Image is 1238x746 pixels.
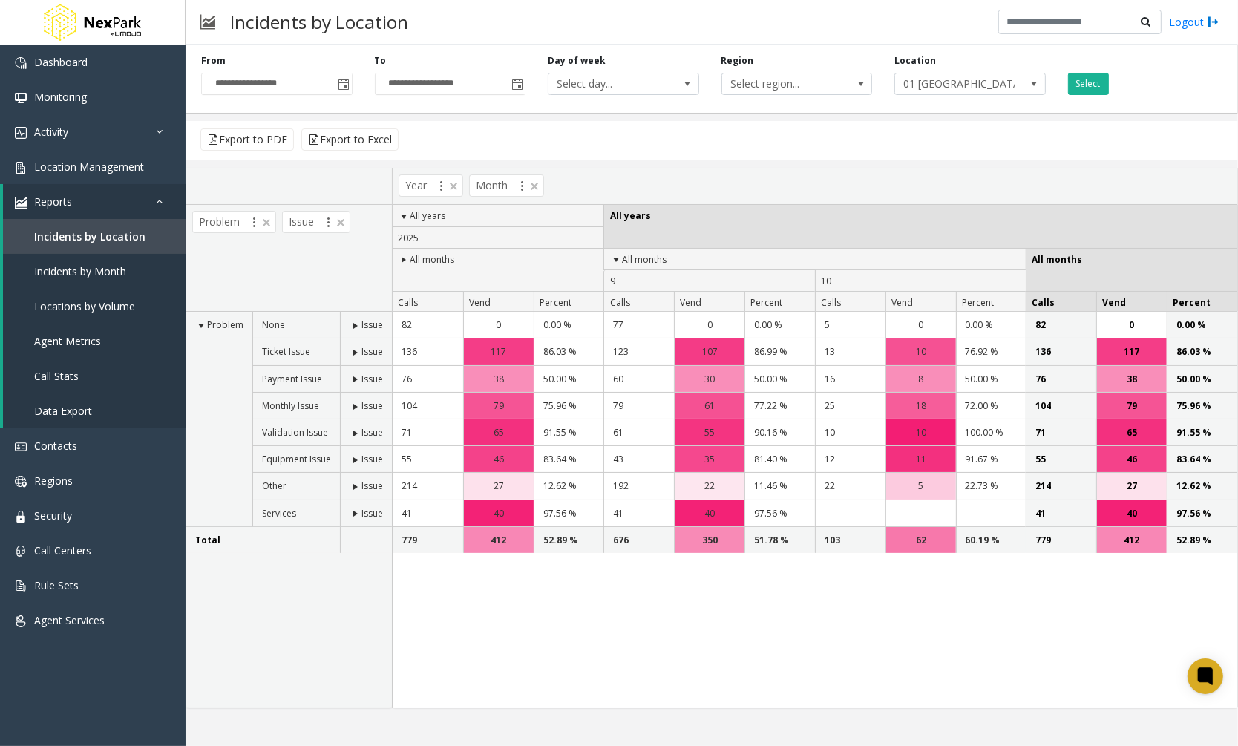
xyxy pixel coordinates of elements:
[744,393,815,419] td: 77.22 %
[393,500,463,527] td: 41
[393,446,463,473] td: 55
[704,452,715,466] span: 35
[398,232,419,244] span: 2025
[1167,366,1237,393] td: 50.00 %
[815,527,885,553] td: 103
[702,344,718,359] span: 107
[301,128,399,151] button: Export to Excel
[494,452,504,466] span: 46
[1167,527,1237,553] td: 52.89 %
[491,533,506,547] span: 412
[15,511,27,523] img: 'icon'
[603,500,674,527] td: 41
[34,125,68,139] span: Activity
[375,54,387,68] label: To
[916,533,926,547] span: 62
[1026,500,1096,527] td: 41
[1124,533,1140,547] span: 412
[34,55,88,69] span: Dashboard
[3,254,186,289] a: Incidents by Month
[262,345,310,358] span: Ticket Issue
[821,296,841,309] span: Calls
[918,372,923,386] span: 8
[891,296,913,309] span: Vend
[1127,479,1137,493] span: 27
[622,253,667,266] span: All months
[1026,338,1096,365] td: 136
[895,73,1015,94] span: 01 [GEOGRAPHIC_DATA]
[534,338,604,365] td: 86.03 %
[1167,338,1237,365] td: 86.03 %
[469,174,544,197] span: Month
[815,393,885,419] td: 25
[361,480,383,492] span: Issue
[815,338,885,365] td: 13
[34,334,101,348] span: Agent Metrics
[15,546,27,557] img: 'icon'
[494,506,504,520] span: 40
[680,296,701,309] span: Vend
[15,197,27,209] img: 'icon'
[491,344,506,359] span: 117
[1127,452,1137,466] span: 46
[1127,372,1137,386] span: 38
[262,399,319,412] span: Monthly Issue
[603,366,674,393] td: 60
[508,73,525,94] span: Toggle popup
[335,73,352,94] span: Toggle popup
[262,453,331,465] span: Equipment Issue
[3,184,186,219] a: Reports
[361,507,383,520] span: Issue
[534,312,604,338] td: 0.00 %
[34,229,145,243] span: Incidents by Location
[1026,446,1096,473] td: 55
[361,373,383,385] span: Issue
[494,425,504,439] span: 65
[1167,500,1237,527] td: 97.56 %
[610,209,651,222] span: All years
[704,506,715,520] span: 40
[201,54,226,68] label: From
[361,426,383,439] span: Issue
[956,473,1026,500] td: 22.73 %
[1068,73,1109,95] button: Select
[361,345,383,358] span: Issue
[34,194,72,209] span: Reports
[534,527,604,553] td: 52.89 %
[494,479,504,493] span: 27
[15,162,27,174] img: 'icon'
[702,533,718,547] span: 350
[1026,527,1096,553] td: 779
[3,219,186,254] a: Incidents by Location
[956,312,1026,338] td: 0.00 %
[1032,253,1083,266] span: All months
[750,296,782,309] span: Percent
[393,366,463,393] td: 76
[722,73,842,94] span: Select region...
[707,318,713,332] span: 0
[1167,446,1237,473] td: 83.64 %
[548,73,668,94] span: Select day...
[1026,419,1096,446] td: 71
[262,507,296,520] span: Services
[207,318,243,331] span: Problem
[962,296,994,309] span: Percent
[916,344,926,359] span: 10
[1127,399,1137,413] span: 79
[1026,366,1096,393] td: 76
[410,209,445,222] span: All years
[1173,296,1211,309] span: Percent
[494,372,504,386] span: 38
[603,338,674,365] td: 123
[200,128,294,151] button: Export to PDF
[262,480,286,492] span: Other
[34,508,72,523] span: Security
[815,446,885,473] td: 12
[262,373,322,385] span: Payment Issue
[744,312,815,338] td: 0.00 %
[916,399,926,413] span: 18
[3,289,186,324] a: Locations by Volume
[15,57,27,69] img: 'icon'
[34,299,135,313] span: Locations by Volume
[534,393,604,419] td: 75.96 %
